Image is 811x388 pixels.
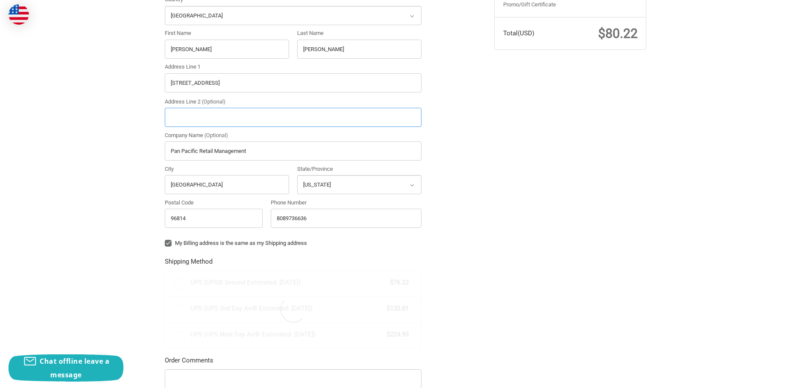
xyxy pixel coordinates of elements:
label: Postal Code [165,198,263,207]
legend: Shipping Method [165,257,212,270]
label: Address Line 2 [165,98,421,106]
small: (Optional) [202,98,226,105]
img: duty and tax information for United States [9,4,29,25]
label: Phone Number [271,198,421,207]
label: Address Line 1 [165,63,421,71]
label: State/Province [297,165,421,173]
label: Company Name [165,131,421,140]
label: My Billing address is the same as my Shipping address [165,240,421,247]
a: Promo/Gift Certificate [503,1,556,8]
button: Chat offline leave a message [9,354,123,382]
span: Chat offline leave a message [40,356,109,379]
span: $80.22 [598,26,638,41]
label: Last Name [297,29,421,37]
legend: Order Comments [165,356,213,369]
label: City [165,165,289,173]
span: Total (USD) [503,29,534,37]
small: (Optional) [204,132,228,138]
label: First Name [165,29,289,37]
